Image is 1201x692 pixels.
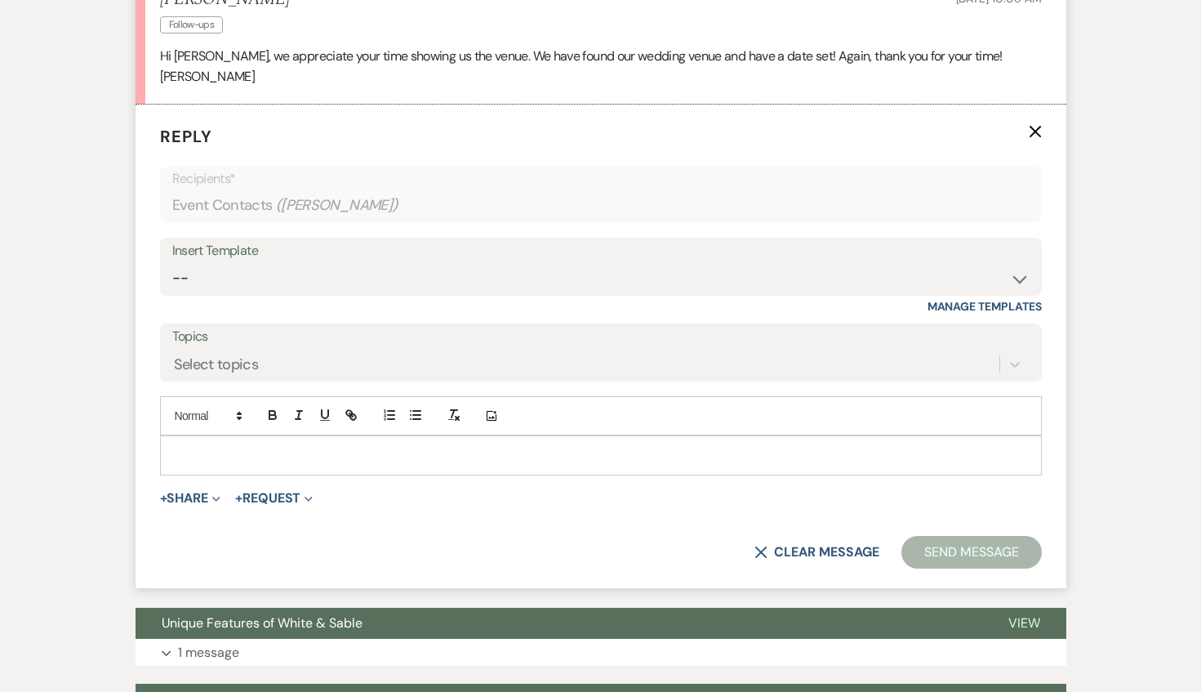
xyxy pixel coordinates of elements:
[172,325,1030,349] label: Topics
[160,16,224,33] span: Follow-ups
[160,126,212,147] span: Reply
[927,299,1042,314] a: Manage Templates
[1008,614,1040,632] span: View
[136,639,1066,667] button: 1 message
[982,608,1066,639] button: View
[160,46,1042,67] p: Hi [PERSON_NAME], we appreciate your time showing us the venue. We have found our wedding venue a...
[160,66,1042,87] p: [PERSON_NAME]
[754,546,879,559] button: Clear message
[160,492,167,505] span: +
[172,239,1030,263] div: Insert Template
[276,194,398,217] span: ( [PERSON_NAME] )
[162,614,363,632] span: Unique Features of White & Sable
[235,492,313,505] button: Request
[901,536,1041,569] button: Send Message
[172,190,1030,221] div: Event Contacts
[235,492,242,505] span: +
[172,168,1030,190] p: Recipients*
[160,492,221,505] button: Share
[174,354,259,376] div: Select topics
[178,642,239,663] p: 1 message
[136,608,982,639] button: Unique Features of White & Sable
